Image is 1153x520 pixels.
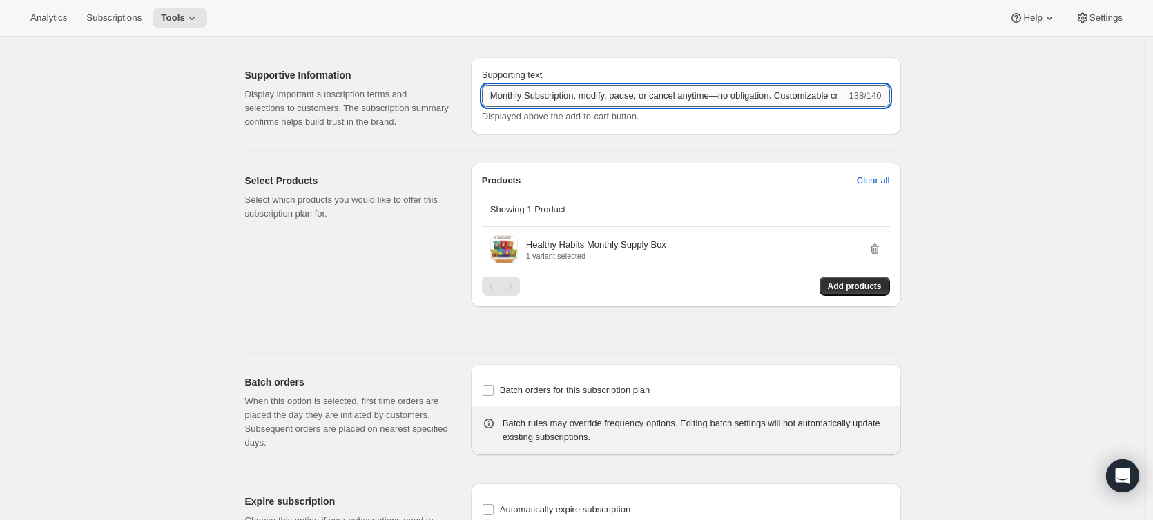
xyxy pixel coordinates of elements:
span: Tools [161,12,185,23]
p: Products [482,174,521,188]
span: Clear all [857,174,890,188]
p: Select which products you would like to offer this subscription plan for. [245,193,449,221]
p: 1 variant selected [526,252,666,260]
button: Settings [1067,8,1131,28]
button: Clear all [849,170,898,192]
span: Showing 1 Product [490,204,565,214]
button: Tools [153,8,207,28]
span: Supporting text [482,70,542,80]
p: Healthy Habits Monthly Supply Box [526,238,666,252]
button: Help [1001,8,1064,28]
h2: Batch orders [245,375,449,389]
h2: Expire subscription [245,494,449,508]
span: Automatically expire subscription [500,504,630,514]
p: Display important subscription terms and selections to customers. The subscription summary confir... [245,88,449,129]
button: Add products [820,277,890,296]
span: Subscriptions [86,12,142,23]
div: Batch rules may override frequency options. Editing batch settings will not automatically update ... [503,417,890,444]
span: Batch orders for this subscription plan [500,385,650,395]
h2: Supportive Information [245,68,449,82]
h2: Select Products [245,174,449,188]
span: Add products [828,281,882,292]
img: Healthy Habits Monthly Supply Box [490,235,518,263]
nav: Pagination [482,277,520,296]
button: Analytics [22,8,75,28]
button: Subscriptions [78,8,150,28]
span: Analytics [30,12,67,23]
span: Displayed above the add-to-cart button. [482,111,639,121]
span: Help [1023,12,1042,23]
p: When this option is selected, first time orders are placed the day they are initiated by customer... [245,394,449,450]
input: No obligation, modify or cancel your subscription anytime. [482,85,846,107]
div: Open Intercom Messenger [1106,459,1139,492]
span: Settings [1089,12,1123,23]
